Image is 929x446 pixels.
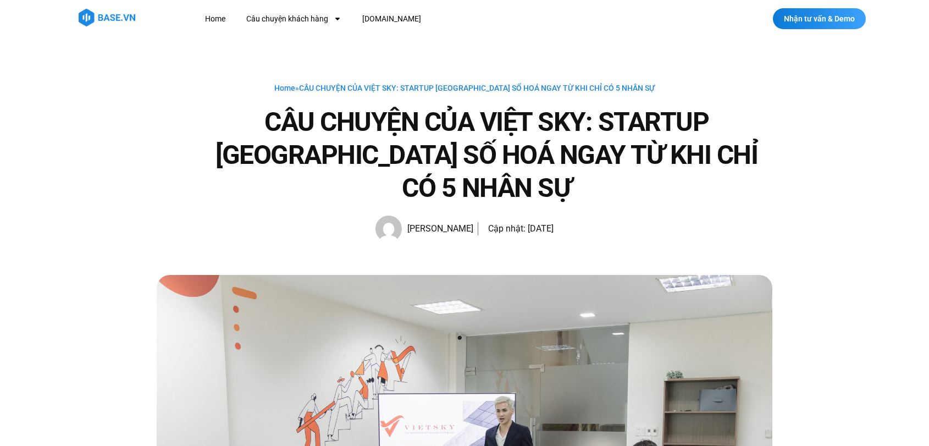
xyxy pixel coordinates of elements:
span: » [274,84,655,92]
img: Picture of Hạnh Hoàng [375,216,402,242]
time: [DATE] [528,223,554,234]
a: Picture of Hạnh Hoàng [PERSON_NAME] [375,216,473,242]
a: Nhận tư vấn & Demo [773,8,866,29]
nav: Menu [197,9,623,29]
span: Cập nhật: [488,223,526,234]
a: [DOMAIN_NAME] [354,9,429,29]
span: [PERSON_NAME] [402,221,473,236]
a: Home [274,84,295,92]
span: CÂU CHUYỆN CỦA VIỆT SKY: STARTUP [GEOGRAPHIC_DATA] SỐ HOÁ NGAY TỪ KHI CHỈ CÓ 5 NHÂN SỰ [299,84,655,92]
a: Home [197,9,234,29]
h1: CÂU CHUYỆN CỦA VIỆT SKY: STARTUP [GEOGRAPHIC_DATA] SỐ HOÁ NGAY TỪ KHI CHỈ CÓ 5 NHÂN SỰ [201,106,772,205]
a: Câu chuyện khách hàng [238,9,350,29]
span: Nhận tư vấn & Demo [784,15,855,23]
